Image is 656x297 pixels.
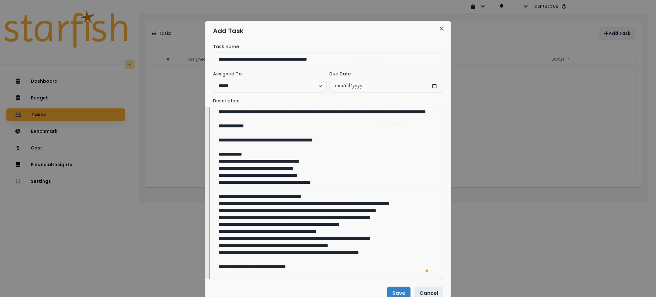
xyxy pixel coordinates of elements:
header: Add Task [205,21,451,41]
button: Close [437,23,447,34]
label: Description [213,98,439,104]
label: Due Date [329,71,439,77]
textarea: To enrich screen reader interactions, please activate Accessibility in Grammarly extension settings [213,107,443,279]
label: Task name [213,43,439,50]
label: Assigned To [213,71,323,77]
